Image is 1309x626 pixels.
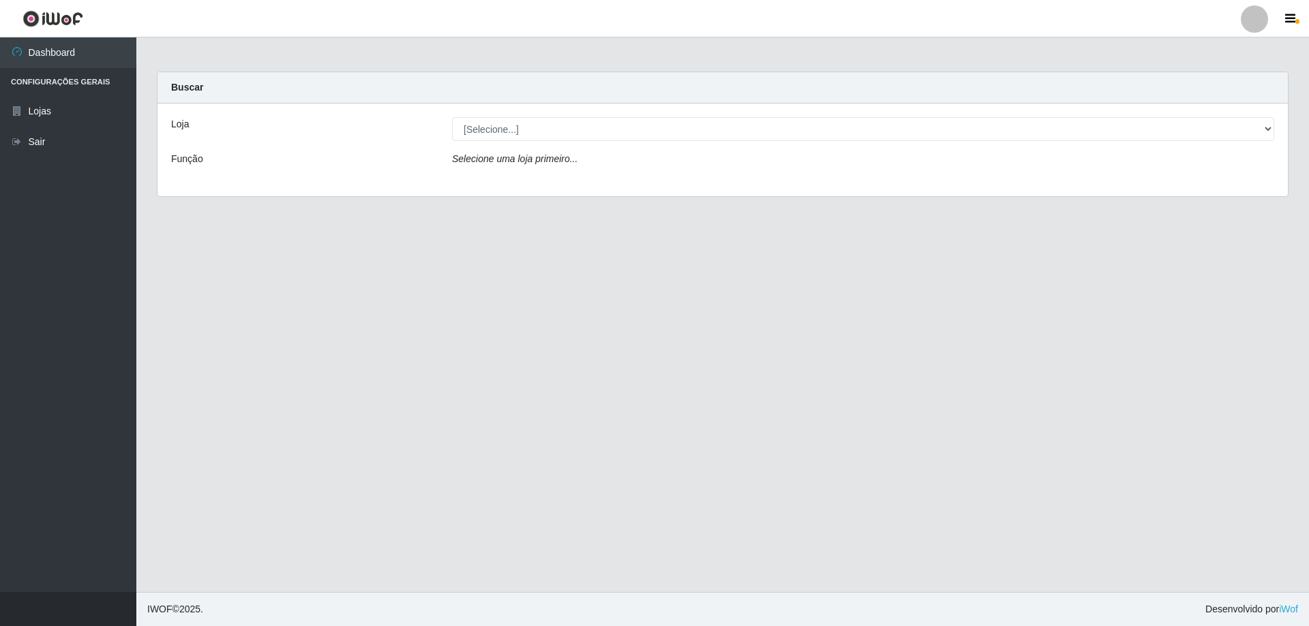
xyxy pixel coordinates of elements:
img: CoreUI Logo [22,10,83,27]
i: Selecione uma loja primeiro... [452,153,577,164]
label: Função [171,152,203,166]
span: © 2025 . [147,602,203,616]
a: iWof [1279,604,1298,614]
strong: Buscar [171,82,203,93]
span: IWOF [147,604,172,614]
label: Loja [171,117,189,131]
span: Desenvolvido por [1205,602,1298,616]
